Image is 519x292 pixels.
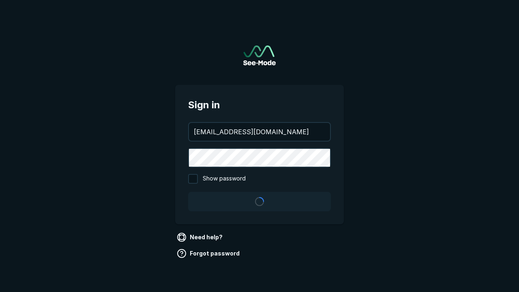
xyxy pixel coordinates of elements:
span: Sign in [188,98,331,112]
span: Show password [203,174,246,184]
input: your@email.com [189,123,330,141]
a: Forgot password [175,247,243,260]
a: Go to sign in [243,45,276,65]
a: Need help? [175,231,226,244]
img: See-Mode Logo [243,45,276,65]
